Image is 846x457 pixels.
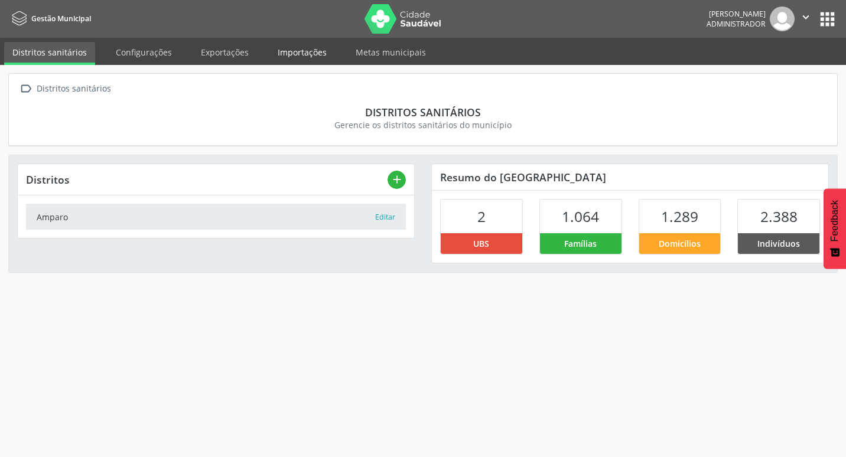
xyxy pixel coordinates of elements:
[659,237,701,250] span: Domicílios
[193,42,257,63] a: Exportações
[829,200,840,241] span: Feedback
[477,207,486,226] span: 2
[770,6,795,31] img: img
[564,237,597,250] span: Famílias
[375,211,396,223] button: Editar
[17,80,113,97] a:  Distritos sanitários
[799,11,812,24] i: 
[760,207,798,226] span: 2.388
[795,6,817,31] button: 
[388,171,406,189] button: add
[473,237,489,250] span: UBS
[37,211,375,223] div: Amparo
[817,9,838,30] button: apps
[26,173,388,186] div: Distritos
[4,42,95,65] a: Distritos sanitários
[26,204,406,229] a: Amparo Editar
[31,14,91,24] span: Gestão Municipal
[8,9,91,28] a: Gestão Municipal
[34,80,113,97] div: Distritos sanitários
[707,19,766,29] span: Administrador
[108,42,180,63] a: Configurações
[707,9,766,19] div: [PERSON_NAME]
[432,164,828,190] div: Resumo do [GEOGRAPHIC_DATA]
[25,106,821,119] div: Distritos sanitários
[391,173,404,186] i: add
[269,42,335,63] a: Importações
[824,188,846,269] button: Feedback - Mostrar pesquisa
[347,42,434,63] a: Metas municipais
[17,80,34,97] i: 
[562,207,599,226] span: 1.064
[661,207,698,226] span: 1.289
[757,237,800,250] span: Indivíduos
[25,119,821,131] div: Gerencie os distritos sanitários do município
